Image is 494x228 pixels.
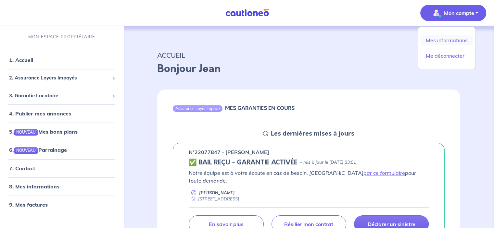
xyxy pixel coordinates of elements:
[9,57,33,63] a: 1. Accueil
[3,72,121,84] div: 2. Assurance Loyers Impayés
[223,9,272,17] img: Cautioneo
[3,198,121,211] div: 9. Mes factures
[199,190,235,196] p: [PERSON_NAME]
[9,201,48,208] a: 9. Mes factures
[420,5,486,21] button: illu_account_valid_menu.svgMon compte
[421,35,473,45] a: Mes informations
[3,162,121,175] div: 7. Contact
[189,169,429,185] p: Notre équipe est à votre écoute en cas de besoin. [GEOGRAPHIC_DATA] pour toute demande.
[9,165,35,172] a: 7. Contact
[189,148,269,156] p: n°22077847 - [PERSON_NAME]
[3,90,121,102] div: 3. Garantie Locataire
[9,147,67,153] a: 6.NOUVEAUParrainage
[431,8,441,18] img: illu_account_valid_menu.svg
[421,51,473,61] a: Me déconnecter
[209,221,243,227] p: En savoir plus
[28,34,95,40] p: MON ESPACE PROPRIÉTAIRE
[189,159,298,166] h5: ✅ BAIL REÇU - GARANTIE ACTIVÉE
[300,159,356,166] p: - mis à jour le [DATE] 03:01
[9,110,71,117] a: 4. Publier mes annonces
[363,170,405,176] a: par ce formulaire
[157,49,460,61] p: ACCUEIL
[9,128,78,135] a: 5.NOUVEAUMes bons plans
[367,221,415,227] p: Déclarer un sinistre
[3,107,121,120] div: 4. Publier mes annonces
[173,105,222,112] div: Assurance Loyer Impayé
[418,27,476,69] div: illu_account_valid_menu.svgMon compte
[9,183,59,190] a: 8. Mes informations
[3,54,121,66] div: 1. Accueil
[157,61,460,77] p: Bonjour Jean
[225,105,295,111] h6: MES GARANTIES EN COURS
[271,130,354,138] h5: Les dernières mises à jours
[3,180,121,193] div: 8. Mes informations
[9,92,109,100] span: 3. Garantie Locataire
[9,74,109,82] span: 2. Assurance Loyers Impayés
[284,221,333,227] p: Résilier mon contrat
[3,125,121,138] div: 5.NOUVEAUMes bons plans
[189,196,239,202] div: [STREET_ADDRESS]
[444,9,474,17] p: Mon compte
[3,143,121,156] div: 6.NOUVEAUParrainage
[189,159,429,166] div: state: CONTRACT-VALIDATED, Context: ,MAYBE-CERTIFICATE,,LESSOR-DOCUMENTS,IS-ODEALIM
